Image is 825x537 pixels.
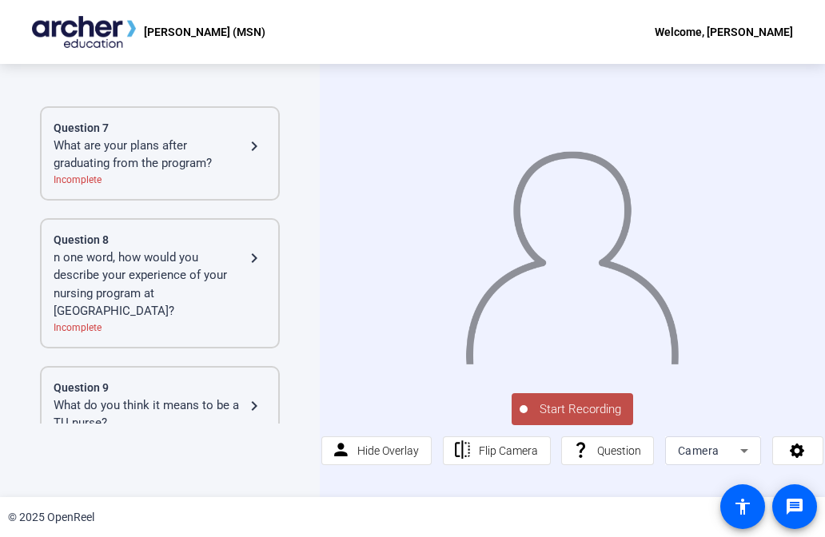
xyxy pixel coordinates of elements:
div: What are your plans after graduating from the program? [54,137,245,173]
div: Incomplete [54,173,266,187]
mat-icon: person [331,440,351,460]
button: Hide Overlay [321,436,432,465]
div: Question 7 [54,120,266,137]
button: Question [561,436,654,465]
span: Start Recording [528,400,633,419]
mat-icon: navigate_next [245,396,264,416]
button: Start Recording [512,393,633,425]
span: Camera [678,444,719,457]
mat-icon: accessibility [733,497,752,516]
img: OpenReel logo [32,16,136,48]
span: Hide Overlay [357,444,419,457]
img: overlay [464,138,680,364]
div: Question 8 [54,232,266,249]
p: [PERSON_NAME] (MSN) [144,22,265,42]
mat-icon: question_mark [571,440,591,460]
mat-icon: navigate_next [245,137,264,156]
div: © 2025 OpenReel [8,509,94,526]
mat-icon: message [785,497,804,516]
div: Question 9 [54,380,266,396]
div: Welcome, [PERSON_NAME] [655,22,793,42]
span: Flip Camera [479,444,538,457]
div: What do you think it means to be a TU nurse? [54,396,245,432]
button: Flip Camera [443,436,551,465]
mat-icon: flip [452,440,472,460]
div: Incomplete [54,320,266,335]
span: Question [597,444,641,457]
div: n one word, how would you describe your experience of your nursing program at [GEOGRAPHIC_DATA]? [54,249,245,320]
mat-icon: navigate_next [245,249,264,268]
